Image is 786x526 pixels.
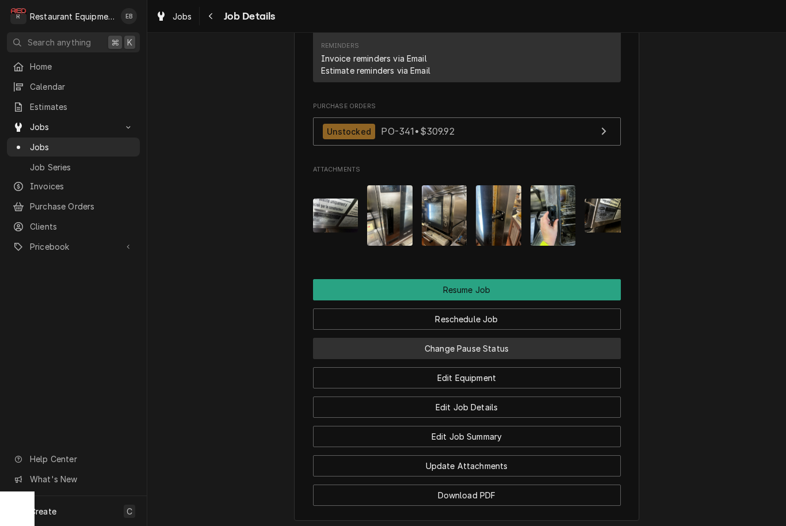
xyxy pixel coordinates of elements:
[585,199,630,232] img: ZIo4Nt23T1alTXcP9SOd
[321,64,430,77] div: Estimate reminders via Email
[30,121,117,133] span: Jobs
[313,279,621,300] button: Resume Job
[121,8,137,24] div: EB
[531,185,576,246] img: 8JihyVhRSnZ2iOtwTbQl
[321,52,427,64] div: Invoice reminders via Email
[313,455,621,477] button: Update Attachments
[313,102,621,151] div: Purchase Orders
[30,180,134,192] span: Invoices
[321,41,359,51] div: Reminders
[313,199,358,232] img: L475oMkOSTKntcUsrPU0
[30,453,133,465] span: Help Center
[30,220,134,232] span: Clients
[7,237,140,256] a: Go to Pricebook
[7,138,140,157] a: Jobs
[28,36,91,48] span: Search anything
[30,101,134,113] span: Estimates
[321,41,430,77] div: Reminders
[313,279,621,300] div: Button Group Row
[30,161,134,173] span: Job Series
[313,165,621,255] div: Attachments
[7,77,140,96] a: Calendar
[313,485,621,506] button: Download PDF
[381,125,454,137] span: PO-341 • $309.92
[220,9,276,24] span: Job Details
[313,359,621,388] div: Button Group Row
[30,10,115,22] div: Restaurant Equipment Diagnostics
[7,217,140,236] a: Clients
[313,308,621,330] button: Reschedule Job
[7,449,140,468] a: Go to Help Center
[7,97,140,116] a: Estimates
[30,241,117,253] span: Pricebook
[151,7,197,26] a: Jobs
[313,447,621,477] div: Button Group Row
[313,279,621,506] div: Button Group
[173,10,192,22] span: Jobs
[313,300,621,330] div: Button Group Row
[313,330,621,359] div: Button Group Row
[313,102,621,111] span: Purchase Orders
[30,200,134,212] span: Purchase Orders
[476,185,521,246] img: X61Ef3e5RkyAGGUncuLD
[7,177,140,196] a: Invoices
[7,57,140,76] a: Home
[7,117,140,136] a: Go to Jobs
[313,426,621,447] button: Edit Job Summary
[313,397,621,418] button: Edit Job Details
[313,165,621,174] span: Attachments
[10,8,26,24] div: R
[7,158,140,177] a: Job Series
[127,36,132,48] span: K
[313,477,621,506] div: Button Group Row
[313,338,621,359] button: Change Pause Status
[10,8,26,24] div: Restaurant Equipment Diagnostics's Avatar
[313,388,621,418] div: Button Group Row
[7,470,140,489] a: Go to What's New
[422,185,467,246] img: gSzSw7tRaawp6wfEKb67
[7,197,140,216] a: Purchase Orders
[30,81,134,93] span: Calendar
[313,177,621,256] span: Attachments
[313,367,621,388] button: Edit Equipment
[323,124,375,139] div: Unstocked
[313,117,621,146] a: View Purchase Order
[30,60,134,73] span: Home
[313,418,621,447] div: Button Group Row
[202,7,220,25] button: Navigate back
[30,141,134,153] span: Jobs
[127,505,132,517] span: C
[30,473,133,485] span: What's New
[30,506,56,516] span: Create
[111,36,119,48] span: ⌘
[7,32,140,52] button: Search anything⌘K
[367,185,413,246] img: fF13GYlQSmO1BiODihzN
[121,8,137,24] div: Emily Bird's Avatar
